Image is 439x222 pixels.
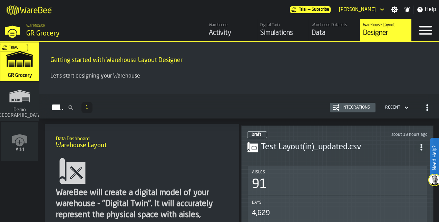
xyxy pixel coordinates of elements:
div: Designer [363,28,409,38]
div: Title [252,200,423,205]
div: Integrations [340,105,373,110]
div: DropdownMenuValue-4 [385,105,400,110]
span: Getting started with Warehouse Layout Designer [50,57,183,64]
button: button-Integrations [330,103,375,112]
span: Help [425,6,436,14]
p: Let's start designing your Warehouse [50,72,428,80]
h2: Sub Title [56,135,228,142]
div: title-Warehouse Layout [50,130,234,154]
div: Updated: 8/28/2025, 5:55:02 PM Created: 8/28/2025, 5:00:51 PM [348,132,428,137]
a: link-to-/wh/i/e451d98b-95f6-4604-91ff-c80219f9c36d/feed/ [206,19,257,41]
a: link-to-/wh/i/e451d98b-95f6-4604-91ff-c80219f9c36d/pricing/ [290,6,331,13]
div: 91 [252,178,267,191]
div: DropdownMenuValue-Sandhya Gopakumar [336,6,386,14]
h2: Sub Title [50,55,428,57]
div: Simulations [260,28,306,38]
span: Warehouse Layout [56,142,107,149]
label: Need Help? [431,139,438,177]
div: Menu Subscription [290,6,331,13]
div: Data [312,28,357,38]
a: link-to-/wh/new [1,122,38,162]
div: ButtonLoadMore-Load More-Prev-First-Last [79,102,95,113]
div: Title [252,170,423,175]
label: button-toggle-Settings [388,6,401,13]
a: link-to-/wh/i/e451d98b-95f6-4604-91ff-c80219f9c36d/simulations [257,19,309,41]
div: ItemListCard- [39,42,439,94]
div: Activity [209,28,254,38]
a: link-to-/wh/i/e451d98b-95f6-4604-91ff-c80219f9c36d/simulations [0,42,39,82]
div: title-Getting started with Warehouse Layout Designer [45,47,433,72]
div: Warehouse [209,23,254,28]
div: 4,629 [252,209,270,218]
div: DropdownMenuValue-4 [382,103,410,112]
span: Trial [299,7,306,12]
span: Draft [252,133,261,137]
div: GR Grocery [26,29,150,39]
span: Add [16,147,24,153]
div: DropdownMenuValue-Sandhya Gopakumar [339,7,376,12]
span: Aisles [252,170,265,175]
span: — [308,7,310,12]
span: Warehouse [26,23,45,28]
h2: button-Layouts [39,94,439,119]
div: stat-Aisles [248,166,427,195]
span: Subscribe [312,7,329,12]
div: status-0 2 [247,131,267,138]
a: link-to-/wh/i/e451d98b-95f6-4604-91ff-c80219f9c36d/designer [360,19,411,41]
label: button-toggle-Menu [412,19,439,41]
div: Digital Twin [260,23,306,28]
label: button-toggle-Notifications [401,6,413,13]
a: link-to-/wh/i/e451d98b-95f6-4604-91ff-c80219f9c36d/data [309,19,360,41]
h3: Test Layout(in)_updated.csv [261,142,415,153]
div: Warehouse Datasets [312,23,357,28]
span: 1 [86,105,88,110]
span: Bays [252,200,262,205]
span: Trial [9,46,18,50]
label: button-toggle-Help [414,6,439,14]
a: link-to-/wh/i/16932755-72b9-4ea4-9c69-3f1f3a500823/simulations [0,82,39,122]
div: Warehouse Layout [363,23,409,28]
